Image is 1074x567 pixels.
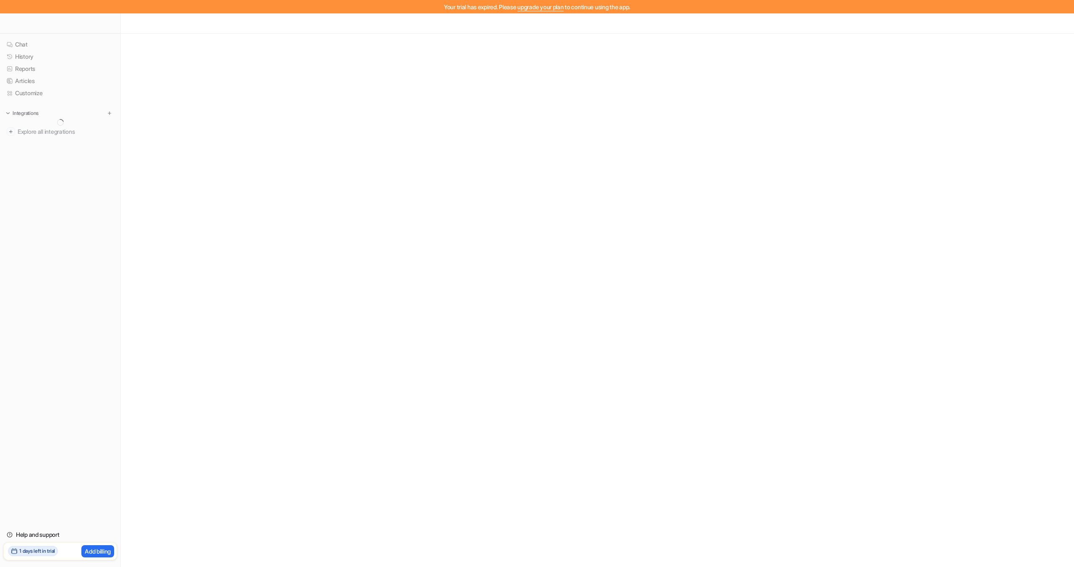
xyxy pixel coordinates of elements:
a: Reports [3,63,117,75]
span: Explore all integrations [18,125,114,138]
img: menu_add.svg [107,110,112,116]
button: Integrations [3,109,41,117]
p: Add billing [85,547,111,556]
a: History [3,51,117,62]
p: Integrations [13,110,39,117]
a: Explore all integrations [3,126,117,138]
a: upgrade your plan [517,3,563,10]
img: explore all integrations [7,127,15,136]
a: Customize [3,87,117,99]
a: Chat [3,39,117,50]
img: expand menu [5,110,11,116]
h2: 1 days left in trial [19,547,55,555]
button: Add billing [81,545,114,557]
a: Articles [3,75,117,87]
a: Help and support [3,529,117,541]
